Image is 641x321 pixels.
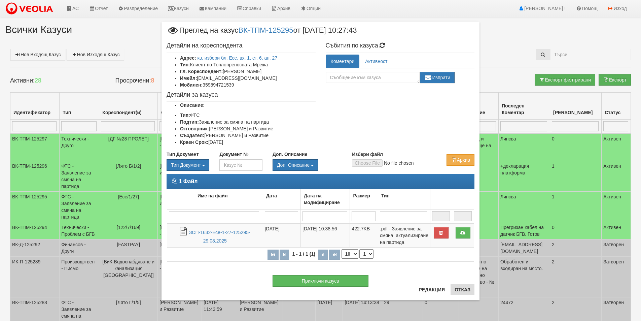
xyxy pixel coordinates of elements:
b: Тип [381,193,390,198]
h4: Събития по казуса [326,42,475,49]
b: Краен Срок: [180,139,208,145]
b: Размер [353,193,370,198]
b: Дата на модифициране [304,193,340,205]
span: Доп. Описание [277,162,310,168]
button: Изпрати [420,72,455,83]
button: Архив [447,154,474,166]
td: : No sort applied, activate to apply an ascending sort [430,189,452,210]
li: Клиент по Топлопреносната Мрежа [180,61,316,68]
td: Име на файл: No sort applied, activate to apply an ascending sort [167,189,263,210]
tr: ЗСП-1632-Есе-1-27-125295-29.08.2025.pdf - Заявление за смяна_актуализиране на партида [167,223,474,248]
b: Дата [266,193,277,198]
button: Отказ [451,284,474,295]
label: Документ № [219,151,248,158]
select: Брой редове на страница [342,249,358,259]
b: Тип: [180,113,190,118]
button: Последна страница [329,250,340,260]
li: [PERSON_NAME] и Развитие [180,132,316,139]
label: Доп. Описание [273,151,307,158]
a: Коментари [326,55,360,68]
b: Имейл: [180,75,197,81]
label: Тип Документ [167,151,199,158]
td: 422.7KB [350,223,378,248]
td: [DATE] [263,223,300,248]
span: 1 - 1 / 1 (1) [290,251,317,257]
a: Активност [360,55,392,68]
button: Първа страница [268,250,279,260]
input: Казус № [219,159,262,171]
td: Дата на модифициране: No sort applied, activate to apply an ascending sort [301,189,350,210]
li: [DATE] [180,139,316,146]
b: Адрес: [180,55,196,61]
a: ВК-ТПМ-125295 [238,26,293,34]
li: ФТС [180,112,316,119]
div: Двоен клик, за изчистване на избраната стойност. [167,159,209,171]
td: Дата: No sort applied, activate to apply an ascending sort [263,189,300,210]
li: [PERSON_NAME] [180,68,316,75]
a: ЗСП-1632-Есе-1-27-125295-29.08.2025 [189,230,250,244]
span: Преглед на казус от [DATE] 10:27:43 [167,27,357,39]
button: Тип Документ [167,159,209,171]
h4: Детайли на кореспондента [167,42,316,49]
select: Страница номер [359,249,373,259]
td: : No sort applied, activate to apply an ascending sort [452,189,474,210]
span: Тип Документ [171,162,201,168]
b: Тип: [180,62,190,67]
h4: Детайли за казуса [167,92,316,98]
b: Гл. Кореспондент: [180,69,223,74]
td: Размер: No sort applied, activate to apply an ascending sort [350,189,378,210]
b: Създател: [180,133,204,138]
b: Мобилен: [180,82,203,88]
button: Предишна страница [280,250,289,260]
label: Избери файл [352,151,383,158]
button: Приключи казуса [273,275,368,287]
button: Следваща страница [318,250,328,260]
li: 359894721539 [180,82,316,88]
td: [DATE] 10:38:56 [301,223,350,248]
b: Описание: [180,102,205,108]
div: Двоен клик, за изчистване на избраната стойност. [273,159,342,171]
td: .pdf - Заявление за смяна_актуализиране на партида [378,223,430,248]
td: Тип: No sort applied, activate to apply an ascending sort [378,189,430,210]
b: Име на файл [198,193,228,198]
li: Заявление за смяна на партида [180,119,316,125]
button: Редакция [415,284,449,295]
li: [PERSON_NAME] и Развитие [180,125,316,132]
strong: 1 Файл [179,179,198,184]
button: Доп. Описание [273,159,318,171]
li: [EMAIL_ADDRESS][DOMAIN_NAME] [180,75,316,82]
a: кв. избери бл. Есе, вх. 1, ет. 6, ап. 27 [198,55,278,61]
b: Отговорник: [180,126,209,131]
b: Подтип: [180,119,199,125]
